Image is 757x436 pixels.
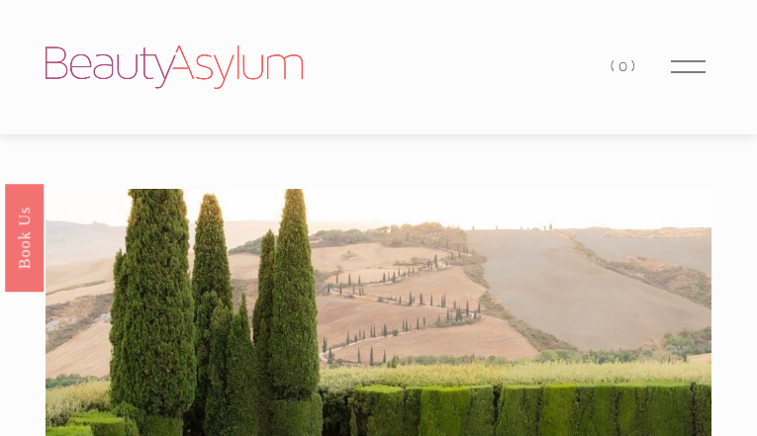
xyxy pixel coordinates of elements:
[46,45,303,89] img: Beauty Asylum | Bridal Hair &amp; Makeup Charlotte &amp; Atlanta
[611,53,638,80] a: 0 items in cart
[631,57,639,75] span: )
[618,57,631,75] span: 0
[611,57,618,75] span: (
[5,183,44,291] a: Book Us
